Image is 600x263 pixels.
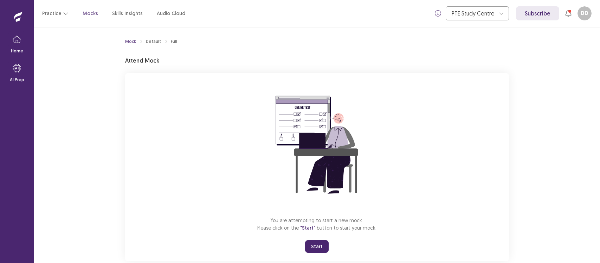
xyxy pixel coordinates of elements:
a: Mock [125,38,136,45]
a: Skills Insights [112,10,143,17]
div: PTE Study Centre [452,7,495,20]
button: info [432,7,444,20]
a: Subscribe [516,6,559,20]
div: Default [146,38,161,45]
button: DD [578,6,592,20]
div: Full [171,38,177,45]
nav: breadcrumb [125,38,177,45]
p: Attend Mock [125,56,159,65]
p: AI Prep [10,77,24,83]
p: Home [11,48,23,54]
a: Audio Cloud [157,10,185,17]
button: Start [305,240,329,253]
a: Mocks [83,10,98,17]
img: attend-mock [254,82,380,208]
button: Practice [42,7,69,20]
p: You are attempting to start a new mock. Please click on the button to start your mock. [257,217,376,232]
span: "Start" [300,225,315,231]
